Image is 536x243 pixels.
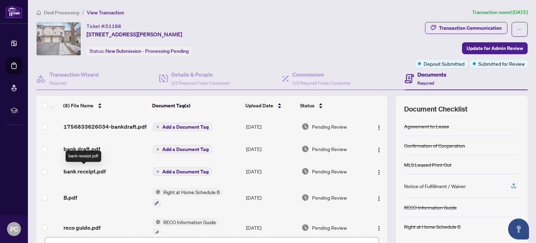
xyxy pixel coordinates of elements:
[404,182,466,190] div: Notice of Fulfillment / Waiver
[162,169,209,174] span: Add a Document Tag
[292,70,350,79] h4: Commission
[425,22,507,34] button: Transaction Communication
[87,46,192,56] div: Status:
[82,8,84,16] li: /
[404,161,452,169] div: MLS Leased Print Out
[60,96,149,115] th: (8) File Name
[153,218,219,237] button: Status IconRECO Information Guide
[297,96,366,115] th: Status
[105,48,189,54] span: New Submission - Processing Pending
[105,23,121,29] span: 51188
[312,224,347,231] span: Pending Review
[404,223,461,230] div: Right at Home Schedule B
[245,102,273,109] span: Upload Date
[63,102,94,109] span: (8) File Name
[64,193,77,202] span: B.pdf
[162,124,209,129] span: Add a Document Tag
[404,203,457,211] div: RECO Information Guide
[153,188,161,196] img: Status Icon
[312,194,347,201] span: Pending Review
[153,167,212,176] button: Add a Document Tag
[424,60,464,67] span: Deposit Submitted
[417,80,434,86] span: Required
[404,122,449,130] div: Agreement to Lease
[292,80,350,86] span: 2/2 Required Fields Completed
[64,145,100,153] span: bank draft.pdf
[404,142,465,149] div: Confirmation of Cooperation
[462,42,528,54] button: Update for Admin Review
[149,96,243,115] th: Document Tag(s)
[50,70,99,79] h4: Transaction Wizard
[156,148,159,151] span: plus
[301,123,309,130] img: Document Status
[64,167,106,176] span: bank receipt.pdf
[508,219,529,240] button: Open asap
[376,147,382,153] img: Logo
[161,188,223,196] span: Right at Home Schedule B
[417,70,446,79] h4: Documents
[376,170,382,175] img: Logo
[373,121,385,132] button: Logo
[156,125,159,129] span: plus
[161,218,219,226] span: RECO Information Guide
[301,145,309,153] img: Document Status
[243,213,299,243] td: [DATE]
[376,226,382,231] img: Logo
[300,102,314,109] span: Status
[171,80,229,86] span: 2/2 Required Fields Completed
[243,183,299,213] td: [DATE]
[37,22,81,55] img: IMG-E12361547_1.jpg
[373,222,385,233] button: Logo
[87,9,124,16] span: View Transaction
[87,30,182,38] span: [STREET_ADDRESS][PERSON_NAME]
[36,10,41,15] span: home
[153,123,212,131] button: Add a Document Tag
[162,147,209,152] span: Add a Document Tag
[373,192,385,203] button: Logo
[439,22,502,34] div: Transaction Communication
[171,70,229,79] h4: Details & People
[50,80,66,86] span: Required
[64,223,100,232] span: reco guide.pdf
[301,194,309,201] img: Document Status
[312,167,347,175] span: Pending Review
[312,145,347,153] span: Pending Review
[87,22,121,30] div: Ticket #:
[44,9,79,16] span: Deal Processing
[153,145,212,154] button: Add a Document Tag
[312,123,347,130] span: Pending Review
[376,125,382,130] img: Logo
[243,160,299,183] td: [DATE]
[467,43,523,54] span: Update for Admin Review
[153,218,161,226] img: Status Icon
[6,5,22,18] img: logo
[376,196,382,201] img: Logo
[301,224,309,231] img: Document Status
[64,122,147,131] span: 1756833626034-bankdraft.pdf
[243,115,299,138] td: [DATE]
[301,167,309,175] img: Document Status
[404,104,468,114] span: Document Checklist
[153,122,212,131] button: Add a Document Tag
[156,170,159,173] span: plus
[373,143,385,155] button: Logo
[153,145,212,153] button: Add a Document Tag
[373,166,385,177] button: Logo
[517,27,522,32] span: ellipsis
[472,8,528,16] article: Transaction saved [DATE]
[243,96,297,115] th: Upload Date
[10,224,18,234] span: PC
[153,188,223,207] button: Status IconRight at Home Schedule B
[66,151,101,162] div: bank receipt.pdf
[478,60,525,67] span: Submitted for Review
[243,138,299,160] td: [DATE]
